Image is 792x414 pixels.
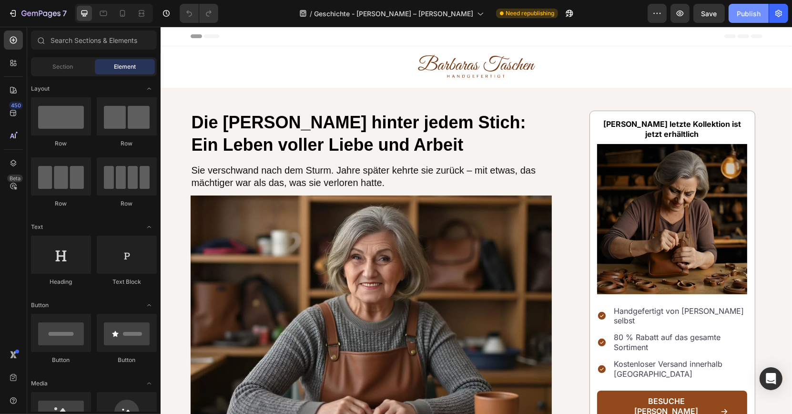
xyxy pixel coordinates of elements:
h1: Die [PERSON_NAME] hinter jedem Stich: Ein Leben voller Liebe und Arbeit [30,84,392,131]
div: Row [97,139,157,148]
div: Button [31,356,91,364]
p: Handgefertigt von [PERSON_NAME] selbst [453,279,585,300]
div: Undo/Redo [180,4,218,23]
span: Layout [31,84,50,93]
p: Kostenloser Versand innerhalb [GEOGRAPHIC_DATA] [453,332,585,352]
p: Besuche [PERSON_NAME] Webshop [456,370,556,399]
div: Text Block [97,278,157,286]
div: Row [31,139,91,148]
a: Besuche [PERSON_NAME] Webshop [437,364,587,405]
img: gempages_584529722579354378-c00ae0b7-3f79-4c1c-a156-e55a14a6ce34.svg [256,27,376,53]
p: [PERSON_NAME] letzte Kollektion ist jetzt erhältlich [437,93,586,113]
iframe: Design area [161,27,792,414]
input: Search Sections & Elements [31,31,157,50]
div: Publish [737,9,761,19]
div: Row [97,199,157,208]
span: Need republishing [506,9,554,18]
img: gempages_584529722579354378-51fc0b0a-c017-4f70-9e07-58b8d58ac2a1.webp [437,117,587,268]
div: Beta [7,175,23,182]
div: Button [97,356,157,364]
span: Toggle open [142,219,157,235]
span: Geschichte - [PERSON_NAME] – [PERSON_NAME] [314,9,473,19]
span: Text [31,223,43,231]
p: 80 % Rabatt auf das gesamte Sortiment [453,306,585,326]
div: Row [31,199,91,208]
button: Publish [729,4,769,23]
div: Heading [31,278,91,286]
span: / [310,9,312,19]
span: Section [53,62,73,71]
span: Toggle open [142,298,157,313]
span: Button [31,301,49,310]
span: Toggle open [142,81,157,96]
div: 450 [9,102,23,109]
span: Media [31,379,48,388]
button: Save [693,4,725,23]
span: Save [701,10,717,18]
p: 7 [62,8,67,19]
div: Open Intercom Messenger [760,367,782,390]
span: Element [114,62,136,71]
h3: Sie verschwand nach dem Sturm. Jahre später kehrte sie zurück – mit etwas, das mächtiger war als ... [30,136,392,163]
span: Toggle open [142,376,157,391]
button: 7 [4,4,71,23]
